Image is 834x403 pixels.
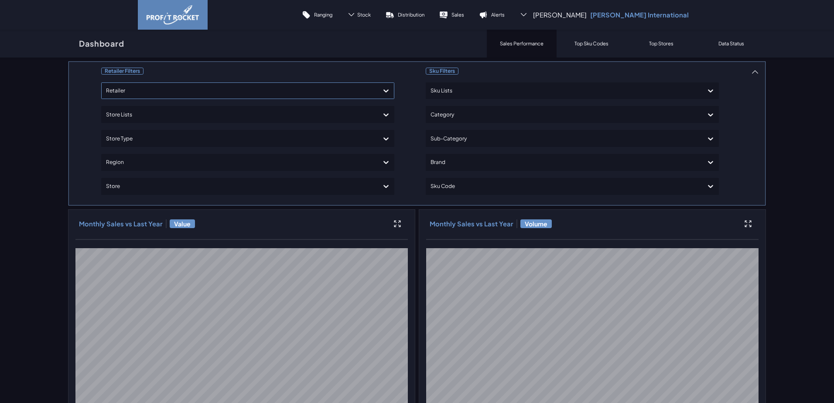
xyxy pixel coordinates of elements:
h3: Monthly Sales vs Last Year [79,219,163,228]
a: Alerts [472,4,512,25]
a: Sales [432,4,472,25]
a: Ranging [294,4,340,25]
div: Retailer [106,84,374,98]
p: Alerts [491,11,505,18]
div: Sub-Category [431,132,698,146]
p: Distribution [398,11,424,18]
p: Ranging [314,11,332,18]
div: Category [431,108,698,122]
p: Top Stores [649,40,673,47]
a: Dashboard [68,30,135,58]
span: Volume [520,219,552,228]
div: Store Lists [106,108,374,122]
div: Store [106,179,374,193]
span: Stock [357,11,371,18]
span: Value [170,219,195,228]
div: Brand [431,155,698,169]
span: Retailer Filters [101,68,144,75]
div: Region [106,155,374,169]
img: image [147,5,199,24]
div: Sku Lists [431,84,698,98]
div: Store Type [106,132,374,146]
a: Distribution [378,4,432,25]
span: [PERSON_NAME] [533,10,587,19]
p: Sales Performance [500,40,543,47]
p: Data Status [718,40,744,47]
h3: Monthly Sales vs Last Year [430,219,513,228]
p: Sales [451,11,464,18]
p: [PERSON_NAME] International [590,10,689,19]
span: Sku Filters [426,68,458,75]
p: Top Sku Codes [574,40,608,47]
div: Sku Code [431,179,698,193]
